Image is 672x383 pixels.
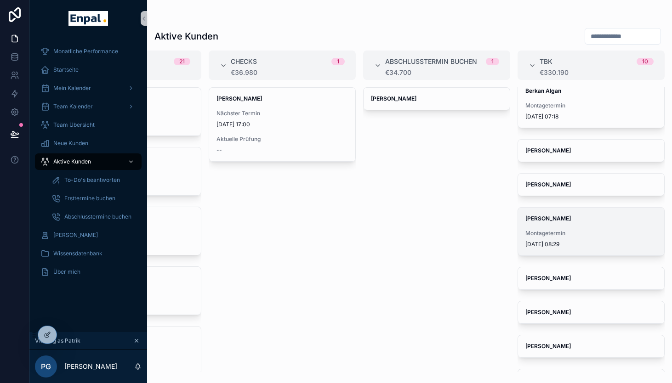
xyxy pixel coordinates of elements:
span: TBK [540,57,552,66]
span: Aktuelle Prüfung [216,135,348,143]
a: Berkan AlganMontagetermin[DATE] 07:18 [518,79,665,128]
a: [PERSON_NAME]Nächster Termin[DATE] 17:00Aktuelle Prüfung-- [209,87,356,162]
strong: [PERSON_NAME] [525,147,571,154]
span: Abschlusstermin buchen [385,57,477,66]
h1: Aktive Kunden [154,30,218,43]
span: Startseite [53,66,79,73]
a: [PERSON_NAME] [35,227,142,243]
span: [DATE] 17:00 [216,121,348,128]
span: [DATE] 07:18 [525,113,657,120]
span: To-Do's beantworten [64,176,120,184]
a: Mein Kalender [35,80,142,96]
span: Team Übersicht [53,121,95,129]
a: Ersttermine buchen [46,190,142,207]
div: 21 [179,58,185,65]
a: Team Kalender [35,98,142,115]
span: Monatliche Performance [53,48,118,55]
strong: [PERSON_NAME] [525,309,571,315]
strong: [PERSON_NAME] [525,181,571,188]
a: [PERSON_NAME] [518,139,665,162]
span: Aktive Kunden [53,158,91,165]
span: Viewing as Patrik [35,337,80,344]
strong: [PERSON_NAME] [525,343,571,349]
a: Wissensdatenbank [35,245,142,262]
span: -- [216,146,222,154]
div: 1 [337,58,339,65]
strong: [PERSON_NAME] [216,95,262,102]
a: [PERSON_NAME] [518,173,665,196]
a: [PERSON_NAME] [363,87,510,110]
div: €330.190 [540,69,654,76]
div: scrollable content [29,37,147,292]
span: [DATE] 08:29 [525,241,657,248]
span: Ersttermine buchen [64,195,115,202]
div: €34.700 [385,69,499,76]
a: Team Übersicht [35,117,142,133]
a: Aktive Kunden [35,153,142,170]
strong: [PERSON_NAME] [525,275,571,282]
img: App logo [68,11,108,26]
span: PG [41,361,51,372]
span: Neue Kunden [53,140,88,147]
a: Abschlusstermine buchen [46,208,142,225]
span: Montagetermin [525,230,657,237]
span: Abschlusstermine buchen [64,213,131,220]
span: Checks [231,57,257,66]
a: Startseite [35,62,142,78]
span: Montagetermin [525,102,657,109]
strong: [PERSON_NAME] [371,95,416,102]
div: €36.980 [231,69,345,76]
span: Wissensdatenbank [53,250,103,257]
div: 1 [491,58,494,65]
a: [PERSON_NAME]Montagetermin[DATE] 08:29 [518,207,665,256]
div: 10 [642,58,648,65]
span: Team Kalender [53,103,93,110]
span: [PERSON_NAME] [53,231,98,239]
a: To-Do's beantworten [46,172,142,188]
strong: [PERSON_NAME] [525,215,571,222]
span: Mein Kalender [53,84,91,92]
a: [PERSON_NAME] [518,301,665,324]
a: [PERSON_NAME] [518,335,665,358]
a: Neue Kunden [35,135,142,152]
a: [PERSON_NAME] [518,267,665,290]
span: Nächster Termin [216,110,348,117]
strong: Berkan Algan [525,87,561,94]
a: Über mich [35,264,142,280]
span: Über mich [53,268,80,276]
a: Monatliche Performance [35,43,142,60]
p: [PERSON_NAME] [64,362,117,371]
